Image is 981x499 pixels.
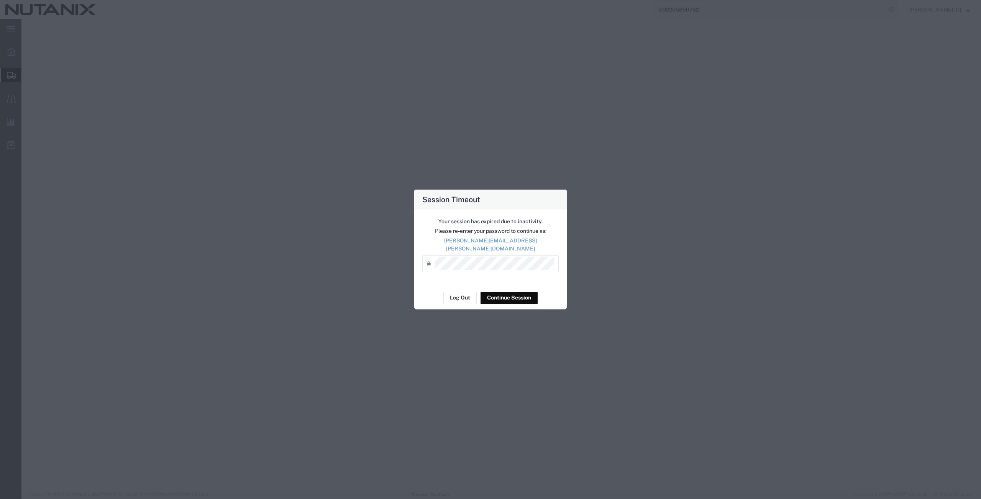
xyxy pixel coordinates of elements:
[422,227,559,235] p: Please re-enter your password to continue as:
[481,292,538,304] button: Continue Session
[443,292,477,304] button: Log Out
[422,194,480,205] h4: Session Timeout
[422,218,559,226] p: Your session has expired due to inactivity.
[422,237,559,253] p: [PERSON_NAME][EMAIL_ADDRESS][PERSON_NAME][DOMAIN_NAME]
